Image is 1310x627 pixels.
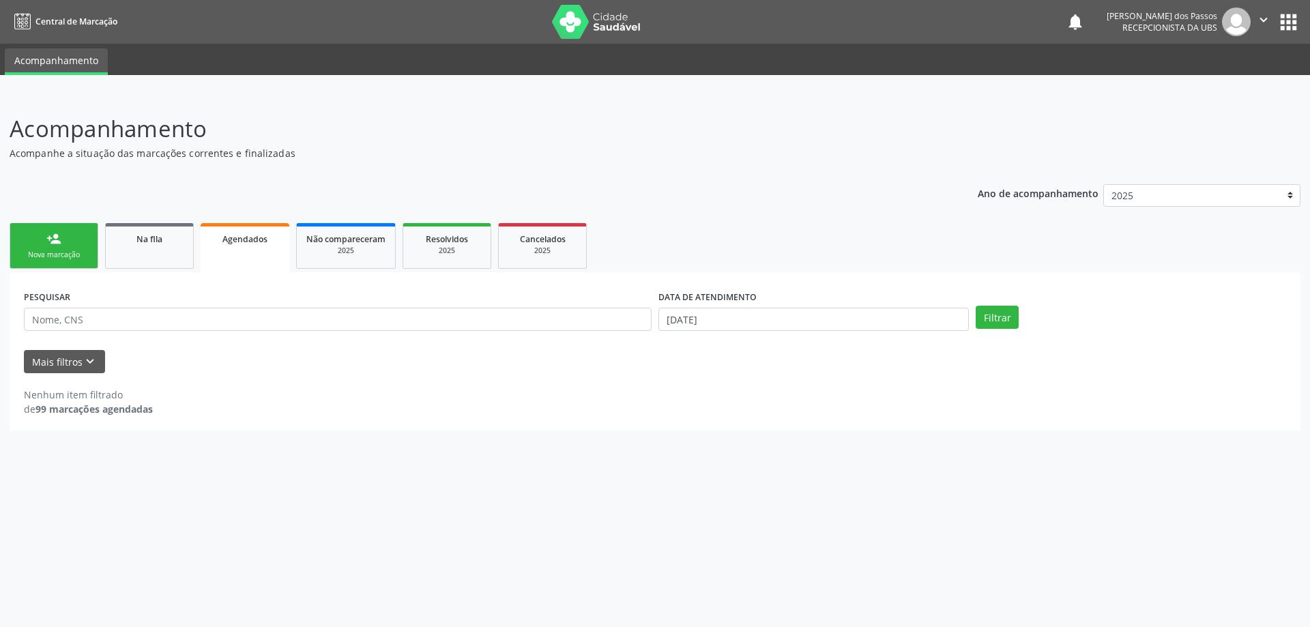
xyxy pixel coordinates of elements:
a: Acompanhamento [5,48,108,75]
div: 2025 [413,246,481,256]
div: Nenhum item filtrado [24,388,153,402]
span: Na fila [136,233,162,245]
p: Acompanhe a situação das marcações correntes e finalizadas [10,146,913,160]
i: keyboard_arrow_down [83,354,98,369]
span: Central de Marcação [35,16,117,27]
div: 2025 [508,246,577,256]
button: apps [1277,10,1300,34]
input: Selecione um intervalo [658,308,969,331]
strong: 99 marcações agendadas [35,403,153,415]
button: Mais filtroskeyboard_arrow_down [24,350,105,374]
p: Acompanhamento [10,112,913,146]
img: img [1222,8,1251,36]
div: [PERSON_NAME] dos Passos [1107,10,1217,22]
div: Nova marcação [20,250,88,260]
span: Cancelados [520,233,566,245]
span: Não compareceram [306,233,385,245]
span: Agendados [222,233,267,245]
span: Recepcionista da UBS [1122,22,1217,33]
p: Ano de acompanhamento [978,184,1098,201]
button:  [1251,8,1277,36]
label: DATA DE ATENDIMENTO [658,287,757,308]
i:  [1256,12,1271,27]
div: 2025 [306,246,385,256]
button: notifications [1066,12,1085,31]
button: Filtrar [976,306,1019,329]
label: PESQUISAR [24,287,70,308]
div: de [24,402,153,416]
a: Central de Marcação [10,10,117,33]
span: Resolvidos [426,233,468,245]
input: Nome, CNS [24,308,652,331]
div: person_add [46,231,61,246]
